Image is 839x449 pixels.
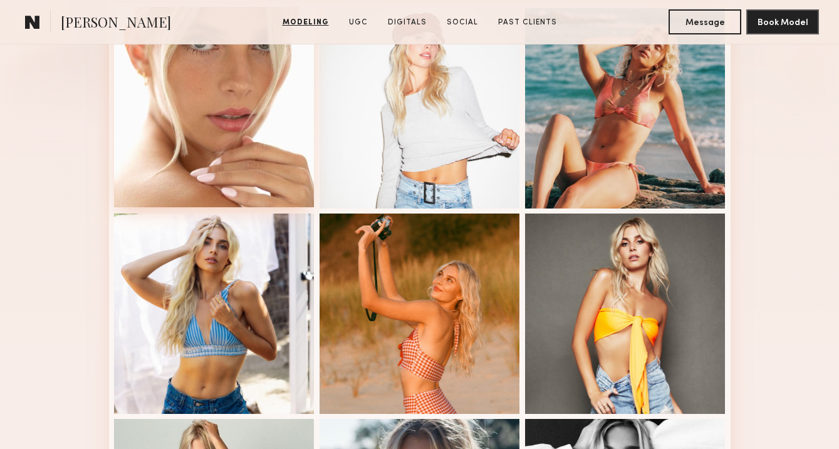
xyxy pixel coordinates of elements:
button: Book Model [746,9,819,34]
a: Digitals [383,17,432,28]
button: Message [669,9,741,34]
a: Book Model [746,16,819,27]
a: Social [442,17,483,28]
a: UGC [344,17,373,28]
a: Past Clients [493,17,562,28]
a: Modeling [278,17,334,28]
span: [PERSON_NAME] [61,13,171,34]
